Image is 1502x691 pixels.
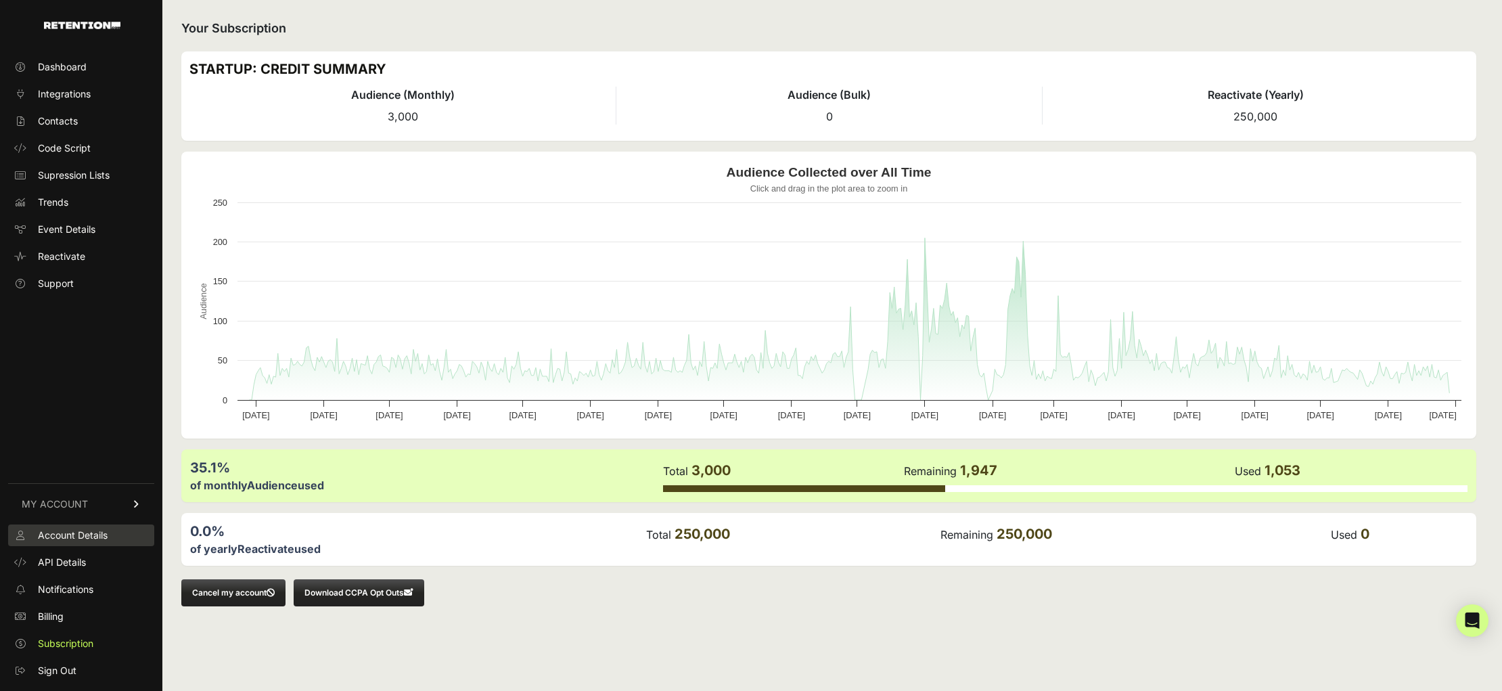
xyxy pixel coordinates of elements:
[8,579,154,600] a: Notifications
[38,529,108,542] span: Account Details
[1307,410,1334,420] text: [DATE]
[181,19,1476,38] h2: Your Subscription
[1265,462,1300,478] span: 1,053
[213,276,227,286] text: 150
[310,410,337,420] text: [DATE]
[1043,87,1468,103] h4: Reactivate (Yearly)
[750,183,908,194] text: Click and drag in the plot area to zoom in
[663,464,688,478] label: Total
[247,478,298,492] label: Audience
[8,192,154,213] a: Trends
[826,110,833,123] span: 0
[189,160,1468,430] svg: Audience Collected over All Time
[1173,410,1200,420] text: [DATE]
[237,542,294,556] label: Reactivate
[997,526,1052,542] span: 250,000
[190,458,662,477] div: 35.1%
[577,410,604,420] text: [DATE]
[213,237,227,247] text: 200
[940,528,993,541] label: Remaining
[904,464,957,478] label: Remaining
[218,355,227,365] text: 50
[844,410,871,420] text: [DATE]
[38,60,87,74] span: Dashboard
[8,660,154,682] a: Sign Out
[1456,604,1488,637] div: Open Intercom Messenger
[38,250,85,263] span: Reactivate
[691,462,731,478] span: 3,000
[8,110,154,132] a: Contacts
[8,83,154,105] a: Integrations
[979,410,1006,420] text: [DATE]
[189,60,1468,79] h3: STARTUP: CREDIT SUMMARY
[294,579,424,606] button: Download CCPA Opt Outs
[38,141,91,155] span: Code Script
[778,410,805,420] text: [DATE]
[189,87,616,103] h4: Audience (Monthly)
[38,556,86,569] span: API Details
[38,610,64,623] span: Billing
[1361,526,1369,542] span: 0
[710,410,737,420] text: [DATE]
[8,137,154,159] a: Code Script
[38,114,78,128] span: Contacts
[190,477,662,493] div: of monthly used
[38,664,76,677] span: Sign Out
[1108,410,1135,420] text: [DATE]
[8,164,154,186] a: Supression Lists
[1429,410,1456,420] text: [DATE]
[38,87,91,101] span: Integrations
[38,223,95,236] span: Event Details
[242,410,269,420] text: [DATE]
[1375,410,1402,420] text: [DATE]
[213,316,227,326] text: 100
[181,579,286,606] button: Cancel my account
[443,410,470,420] text: [DATE]
[38,637,93,650] span: Subscription
[8,219,154,240] a: Event Details
[960,462,997,478] span: 1,947
[38,196,68,209] span: Trends
[1040,410,1067,420] text: [DATE]
[645,410,672,420] text: [DATE]
[727,165,932,179] text: Audience Collected over All Time
[190,541,645,557] div: of yearly used
[911,410,938,420] text: [DATE]
[198,283,208,319] text: Audience
[1242,410,1269,420] text: [DATE]
[509,410,536,420] text: [DATE]
[8,633,154,654] a: Subscription
[8,525,154,546] a: Account Details
[8,56,154,78] a: Dashboard
[8,606,154,627] a: Billing
[1235,464,1261,478] label: Used
[213,198,227,208] text: 250
[8,273,154,294] a: Support
[1331,528,1357,541] label: Used
[190,522,645,541] div: 0.0%
[38,277,74,290] span: Support
[1233,110,1277,123] span: 250,000
[388,110,418,123] span: 3,000
[675,526,730,542] span: 250,000
[44,22,120,29] img: Retention.com
[375,410,403,420] text: [DATE]
[223,395,227,405] text: 0
[616,87,1042,103] h4: Audience (Bulk)
[8,246,154,267] a: Reactivate
[8,483,154,525] a: MY ACCOUNT
[22,497,88,511] span: MY ACCOUNT
[8,552,154,573] a: API Details
[646,528,671,541] label: Total
[38,583,93,596] span: Notifications
[38,169,110,182] span: Supression Lists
